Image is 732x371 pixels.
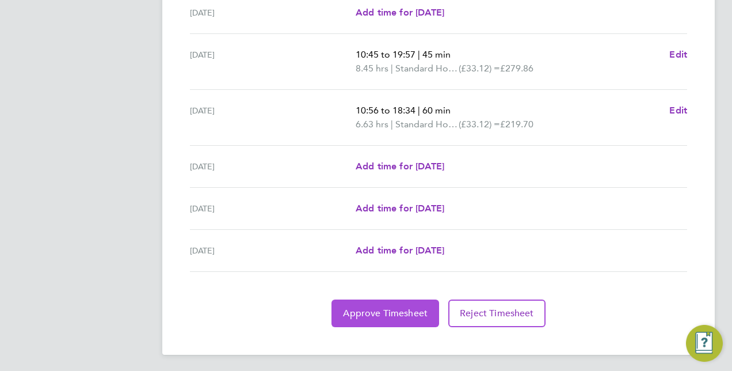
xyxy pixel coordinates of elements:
[669,105,687,116] span: Edit
[500,63,533,74] span: £279.86
[669,49,687,60] span: Edit
[356,245,444,256] span: Add time for [DATE]
[190,6,356,20] div: [DATE]
[356,202,444,215] a: Add time for [DATE]
[356,49,415,60] span: 10:45 to 19:57
[356,161,444,172] span: Add time for [DATE]
[459,63,500,74] span: (£33.12) =
[391,63,393,74] span: |
[331,300,439,327] button: Approve Timesheet
[448,300,546,327] button: Reject Timesheet
[418,105,420,116] span: |
[418,49,420,60] span: |
[190,104,356,131] div: [DATE]
[343,308,428,319] span: Approve Timesheet
[356,160,444,173] a: Add time for [DATE]
[356,105,415,116] span: 10:56 to 18:34
[686,325,723,362] button: Engage Resource Center
[395,118,459,131] span: Standard Hourly
[391,119,393,130] span: |
[190,160,356,173] div: [DATE]
[395,62,459,75] span: Standard Hourly
[459,119,500,130] span: (£33.12) =
[190,244,356,258] div: [DATE]
[356,244,444,258] a: Add time for [DATE]
[460,308,534,319] span: Reject Timesheet
[422,49,451,60] span: 45 min
[190,48,356,75] div: [DATE]
[356,203,444,214] span: Add time for [DATE]
[422,105,451,116] span: 60 min
[356,63,388,74] span: 8.45 hrs
[669,48,687,62] a: Edit
[669,104,687,118] a: Edit
[500,119,533,130] span: £219.70
[190,202,356,215] div: [DATE]
[356,7,444,18] span: Add time for [DATE]
[356,119,388,130] span: 6.63 hrs
[356,6,444,20] a: Add time for [DATE]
